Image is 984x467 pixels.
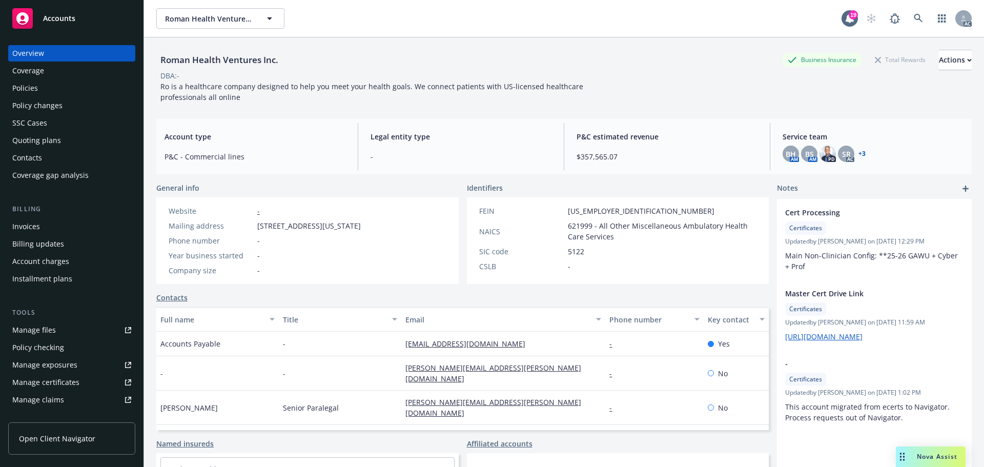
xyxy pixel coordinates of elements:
span: BS [805,149,814,159]
span: Updated by [PERSON_NAME] on [DATE] 12:29 PM [785,237,963,246]
a: - [609,403,620,413]
a: [EMAIL_ADDRESS][DOMAIN_NAME] [405,339,534,349]
span: Roman Health Ventures Inc. [165,13,254,24]
span: Legal entity type [371,131,551,142]
span: [STREET_ADDRESS][US_STATE] [257,220,361,231]
a: Manage BORs [8,409,135,425]
span: Accounts [43,14,75,23]
a: add [959,182,972,195]
span: P&C estimated revenue [577,131,757,142]
span: Ro is a healthcare company designed to help you meet your health goals. We connect patients with ... [160,82,585,102]
div: Phone number [609,314,688,325]
div: Roman Health Ventures Inc. [156,53,282,67]
div: Mailing address [169,220,253,231]
span: Cert Processing [785,207,937,218]
span: P&C - Commercial lines [165,151,345,162]
span: 621999 - All Other Miscellaneous Ambulatory Health Care Services [568,220,757,242]
span: No [718,368,728,379]
button: Title [279,307,401,332]
a: Start snowing [861,8,881,29]
span: [US_EMPLOYER_IDENTIFICATION_NUMBER] [568,206,714,216]
div: SSC Cases [12,115,47,131]
div: Drag to move [896,446,909,467]
a: Manage files [8,322,135,338]
span: Service team [783,131,963,142]
div: Installment plans [12,271,72,287]
span: Certificates [789,304,822,314]
a: - [609,369,620,378]
div: 19 [849,10,858,19]
a: Policies [8,80,135,96]
span: Updated by [PERSON_NAME] on [DATE] 11:59 AM [785,318,963,327]
span: $357,565.07 [577,151,757,162]
a: - [609,339,620,349]
span: Nova Assist [917,452,957,461]
div: Invoices [12,218,40,235]
div: Cert ProcessingCertificatesUpdatedby [PERSON_NAME] on [DATE] 12:29 PMMain Non-Clinician Config: *... [777,199,972,280]
div: Billing updates [12,236,64,252]
div: Policy checking [12,339,64,356]
span: BH [786,149,796,159]
button: Email [401,307,605,332]
div: Coverage gap analysis [12,167,89,184]
div: Policies [12,80,38,96]
a: [PERSON_NAME][EMAIL_ADDRESS][PERSON_NAME][DOMAIN_NAME] [405,397,581,418]
span: Yes [718,338,730,349]
span: Certificates [789,224,822,233]
a: Coverage [8,63,135,79]
span: Accounts Payable [160,338,220,349]
a: - [257,206,260,216]
a: [PERSON_NAME][EMAIL_ADDRESS][PERSON_NAME][DOMAIN_NAME] [405,363,581,383]
a: Quoting plans [8,132,135,149]
button: Full name [156,307,279,332]
span: - [371,151,551,162]
span: Senior Paralegal [283,402,339,413]
span: SR [842,149,851,159]
div: Manage claims [12,392,64,408]
div: SIC code [479,246,564,257]
span: Notes [777,182,798,195]
span: - [283,368,285,379]
a: Manage exposures [8,357,135,373]
a: SSC Cases [8,115,135,131]
span: - [257,250,260,261]
div: Year business started [169,250,253,261]
a: Overview [8,45,135,62]
a: Affiliated accounts [467,438,532,449]
div: Title [283,314,386,325]
div: Key contact [708,314,753,325]
div: CSLB [479,261,564,272]
div: Manage files [12,322,56,338]
div: Full name [160,314,263,325]
a: +3 [858,151,866,157]
div: Overview [12,45,44,62]
a: Billing updates [8,236,135,252]
div: Total Rewards [870,53,931,66]
a: Contacts [8,150,135,166]
span: Main Non-Clinician Config: **25-26 GAWU + Cyber + Prof [785,251,960,271]
span: 5122 [568,246,584,257]
div: DBA: - [160,70,179,81]
span: - [283,338,285,349]
button: Nova Assist [896,446,966,467]
span: - [568,261,570,272]
span: No [718,402,728,413]
a: Report a Bug [885,8,905,29]
button: Key contact [704,307,769,332]
a: Invoices [8,218,135,235]
div: Account charges [12,253,69,270]
button: Actions [939,50,972,70]
div: Phone number [169,235,253,246]
div: Quoting plans [12,132,61,149]
a: Search [908,8,929,29]
div: Policy changes [12,97,63,114]
img: photo [819,146,836,162]
div: Email [405,314,590,325]
a: Policy changes [8,97,135,114]
span: [PERSON_NAME] [160,402,218,413]
div: Business Insurance [783,53,862,66]
a: Switch app [932,8,952,29]
a: Manage claims [8,392,135,408]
